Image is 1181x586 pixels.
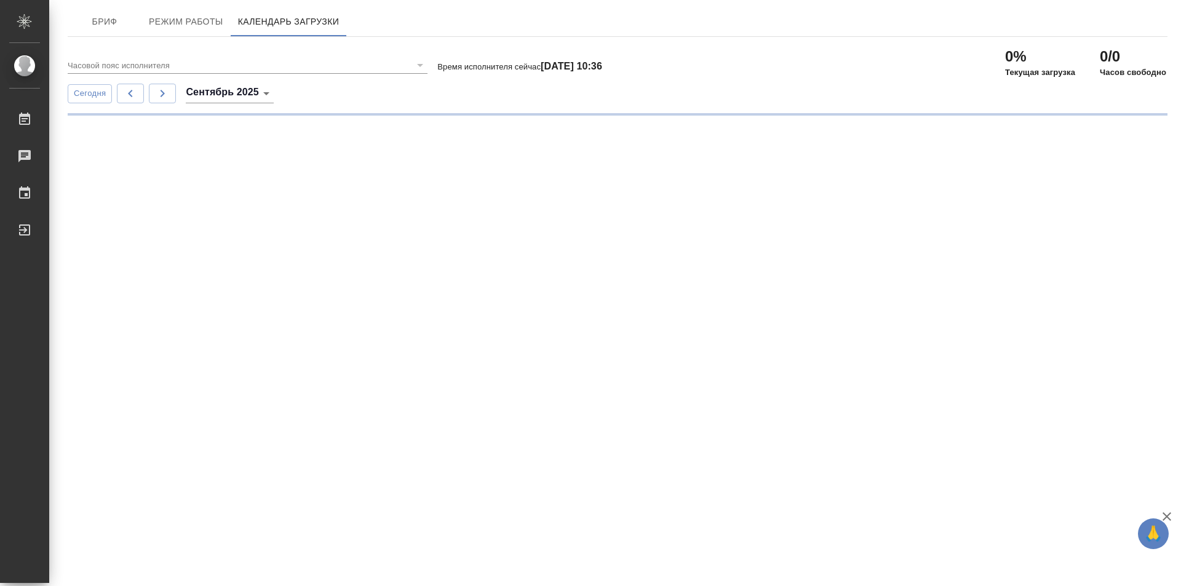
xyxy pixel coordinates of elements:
[1138,518,1169,549] button: 🙏
[149,14,223,30] span: Режим работы
[1005,66,1075,79] p: Текущая загрузка
[1143,521,1164,547] span: 🙏
[186,84,273,103] div: Сентябрь 2025
[437,62,602,71] p: Время исполнителя сейчас
[1005,47,1075,66] h2: 0%
[541,61,602,71] h4: [DATE] 10:36
[238,14,340,30] span: Календарь загрузки
[1100,47,1166,66] h2: 0/0
[75,14,134,30] span: Бриф
[74,87,106,101] span: Сегодня
[1100,66,1166,79] p: Часов свободно
[68,84,112,103] button: Сегодня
